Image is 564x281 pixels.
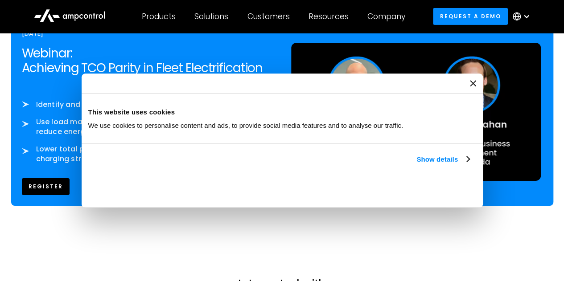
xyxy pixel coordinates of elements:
button: Okay [345,175,473,200]
li: Use load management to optimize infrastructure capacity and reduce energy costs [22,117,273,137]
li: Lower total project and operational expenses with intelligent charging strategies [22,144,273,164]
div: Products [142,12,176,21]
button: Close banner [470,80,476,86]
div: Resources [309,12,349,21]
a: REgister [22,178,70,195]
div: Customers [247,12,290,21]
p: ‍ [22,90,273,100]
h2: Webinar: Achieving TCO Parity in Fleet Electrification [22,46,273,76]
div: Company [367,12,405,21]
div: This website uses cookies [88,107,476,118]
a: Show details [416,154,469,165]
div: [DATE] [22,29,273,38]
div: Solutions [194,12,228,21]
a: Request a demo [433,8,508,24]
span: We use cookies to personalise content and ads, to provide social media features and to analyse ou... [88,122,403,129]
li: Identify and model key cost drivers in EV fleet deployment [22,100,273,110]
